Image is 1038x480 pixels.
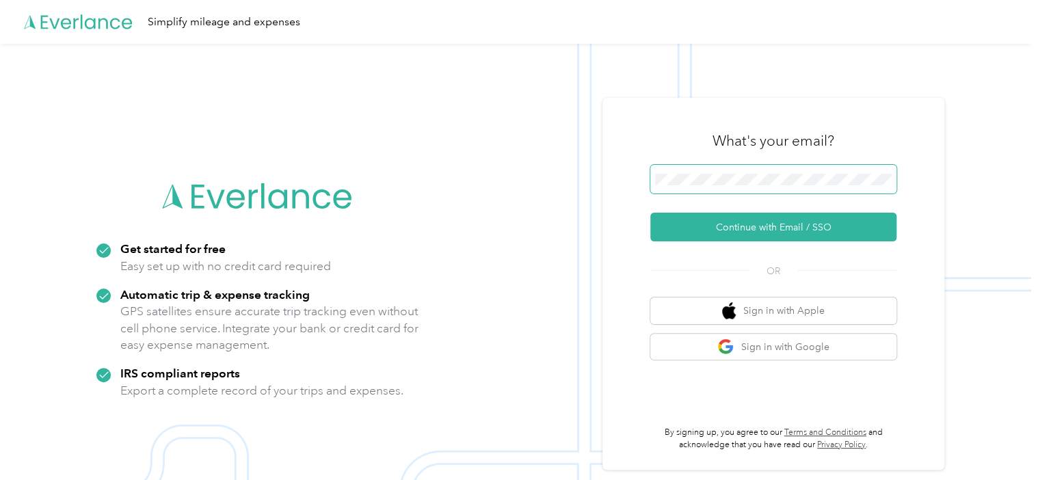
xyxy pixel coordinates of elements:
[784,427,866,438] a: Terms and Conditions
[817,440,866,450] a: Privacy Policy
[120,382,403,399] p: Export a complete record of your trips and expenses.
[749,264,797,278] span: OR
[120,366,240,380] strong: IRS compliant reports
[650,213,896,241] button: Continue with Email / SSO
[650,427,896,451] p: By signing up, you agree to our and acknowledge that you have read our .
[717,338,734,356] img: google logo
[650,334,896,360] button: google logoSign in with Google
[120,241,226,256] strong: Get started for free
[120,287,310,302] strong: Automatic trip & expense tracking
[120,303,419,354] p: GPS satellites ensure accurate trip tracking even without cell phone service. Integrate your bank...
[120,258,331,275] p: Easy set up with no credit card required
[713,131,834,150] h3: What's your email?
[722,302,736,319] img: apple logo
[650,297,896,324] button: apple logoSign in with Apple
[148,14,300,31] div: Simplify mileage and expenses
